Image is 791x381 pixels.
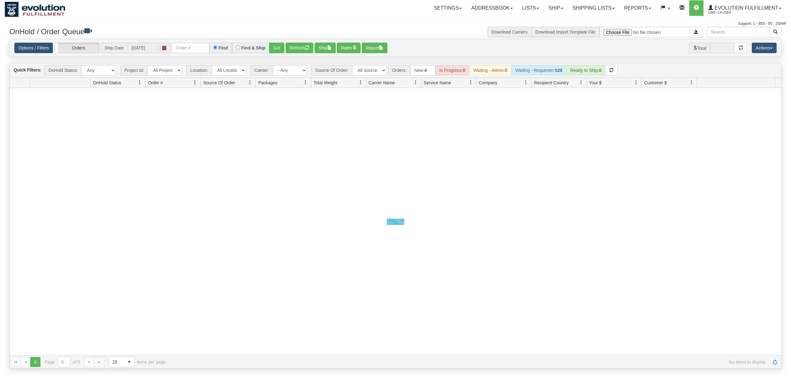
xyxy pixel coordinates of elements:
span: Company [479,80,498,86]
span: Source Of Order: [311,65,352,76]
span: Ship Date [101,43,127,53]
span: select [124,357,134,367]
a: Source Of Order filter column settings [245,77,255,88]
a: Your $ filter column settings [631,77,642,88]
strong: 528 [555,68,562,73]
input: Order # [172,43,209,53]
span: Recipient Country [534,80,569,86]
span: Page 0 [30,357,40,367]
a: Refresh [770,357,780,367]
div: Support: 1 - 855 - 55 - 2SHIP [5,21,786,26]
a: Shipping lists [568,0,619,16]
a: Company filter column settings [521,77,531,88]
span: No items to display [174,360,766,365]
label: Find & Ship [241,46,266,50]
span: Evolution Fulfillment [713,5,778,11]
span: Customer $ [644,80,667,86]
a: Recipient Country filter column settings [576,77,586,88]
span: OnHold Status [93,80,121,86]
span: Location: [186,65,212,76]
iframe: chat widget [777,159,790,222]
strong: 0 [505,68,507,73]
h3: OnHold / Order Queue [9,27,391,36]
label: Find [219,46,228,50]
input: Search [707,27,770,37]
a: Reports [619,0,656,16]
a: Order # filter column settings [190,77,200,88]
span: Project Id: [120,65,148,76]
div: In Progress: [435,65,469,76]
a: Service Name filter column settings [466,77,476,88]
span: Total [689,43,710,53]
a: OnHold Status filter column settings [135,77,145,88]
a: Total Weight filter column settings [355,77,366,88]
strong: 0 [463,68,465,73]
label: Orders [54,43,99,53]
a: Download Carriers [491,30,528,35]
button: Report [362,43,387,53]
a: Evolution Fulfillment 1488 / CA User [703,0,786,16]
span: Your $ [589,80,602,86]
span: Total Weight [314,80,338,86]
a: Customer $ filter column settings [686,77,697,88]
span: Packages [258,80,277,86]
span: Carrier Name [369,80,395,86]
button: Ship [315,43,336,53]
a: Settings [429,0,467,16]
span: items per page [108,357,166,367]
div: Ready to Ship: [566,65,606,76]
div: Waiting - Requester: [511,65,566,76]
span: Page sizes drop down [108,357,135,367]
button: Go! [269,43,284,53]
a: Ship [544,0,568,16]
a: Options / Filters [14,43,53,53]
a: Download Import Template File [535,30,595,35]
div: grid toolbar [10,63,781,78]
span: Carrier: [250,65,273,76]
a: Addressbook [467,0,518,16]
span: Source Of Order [203,80,235,86]
button: Actions [752,43,777,53]
img: logo1488.jpg [5,2,65,17]
a: Lists [518,0,544,16]
strong: 0 [599,68,601,73]
span: Service Name [424,80,451,86]
a: Carrier Name filter column settings [410,77,421,88]
button: Search [769,27,782,37]
span: OnHold Status: [44,65,82,76]
span: Order # [148,80,163,86]
button: Refresh [286,43,313,53]
span: 1488 / CA User [708,10,755,16]
label: Quick Filters: [14,67,41,73]
strong: 4 [424,68,427,73]
div: Waiting - Admin: [469,65,511,76]
span: Orders: [388,65,410,76]
span: 25 [112,359,121,365]
button: Rates [337,43,361,53]
input: Import [599,27,690,37]
div: New: [410,65,435,76]
span: Page of 0 [45,357,80,367]
a: Packages filter column settings [300,77,311,88]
